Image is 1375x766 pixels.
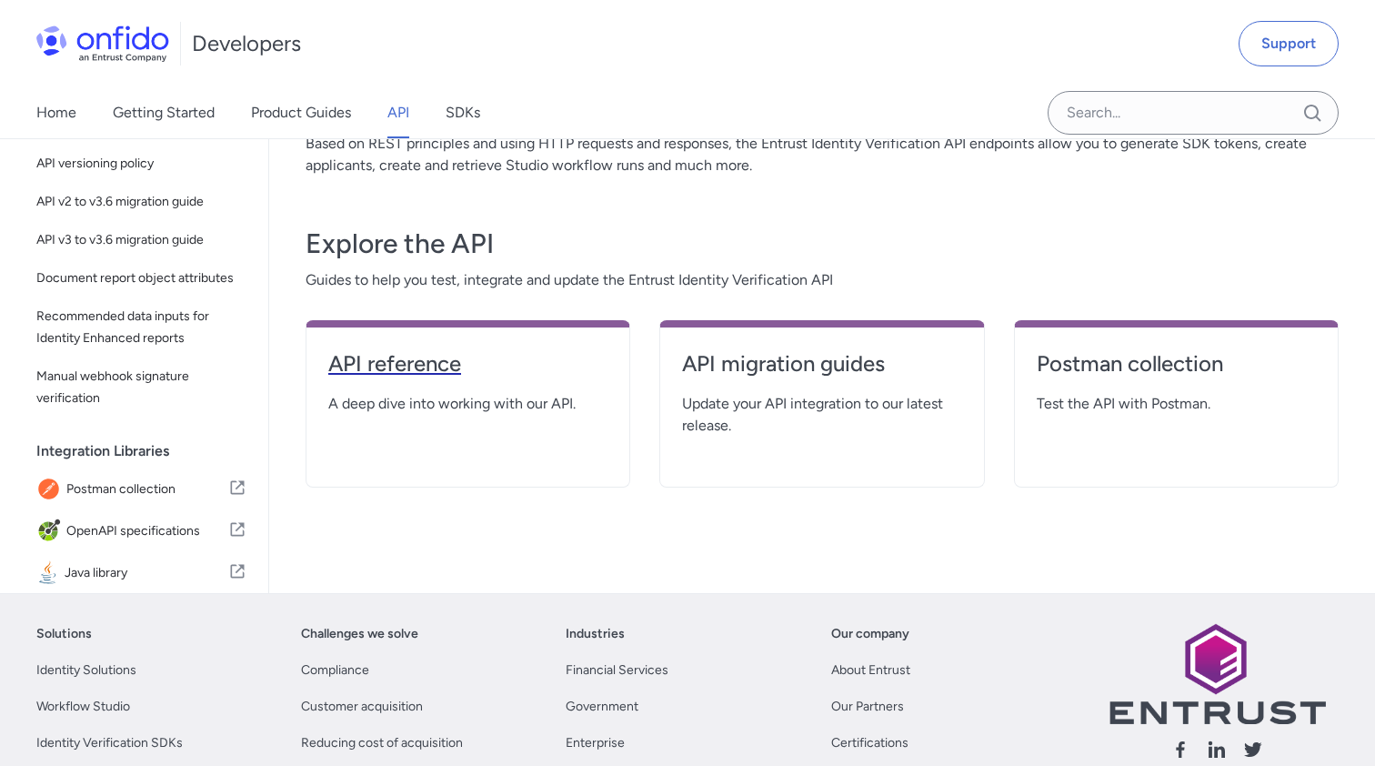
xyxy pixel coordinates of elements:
input: Onfido search input field [1048,91,1339,135]
a: Financial Services [566,660,668,681]
img: IconOpenAPI specifications [36,519,66,544]
span: Guides to help you test, integrate and update the Entrust Identity Verification API [306,269,1339,291]
a: Getting Started [113,87,215,138]
a: IconJava libraryJava library [29,553,254,593]
h4: API reference [328,349,607,378]
svg: Follow us X (Twitter) [1242,739,1264,761]
h4: API migration guides [682,349,961,378]
a: Certifications [831,732,908,754]
span: Update your API integration to our latest release. [682,393,961,437]
img: IconPostman collection [36,477,66,502]
a: Enterprise [566,732,625,754]
img: Entrust logo [1108,623,1326,724]
a: Identity Verification SDKs [36,732,183,754]
span: Document report object attributes [36,267,246,289]
a: API [387,87,409,138]
a: IconPostman collectionPostman collection [29,469,254,509]
h3: Explore the API [306,226,1339,262]
a: API reference [328,349,607,393]
p: Based on REST principles and using HTTP requests and responses, the Entrust Identity Verification... [306,133,1339,176]
a: Reducing cost of acquisition [301,732,463,754]
a: Product Guides [251,87,351,138]
span: API v3 to v3.6 migration guide [36,229,246,251]
a: Government [566,696,638,718]
a: Solutions [36,623,92,645]
span: API v2 to v3.6 migration guide [36,191,246,213]
a: Workflow Studio [36,696,130,718]
span: Test the API with Postman. [1037,393,1316,415]
a: Home [36,87,76,138]
img: IconJava library [36,560,65,586]
a: Customer acquisition [301,696,423,718]
a: Postman collection [1037,349,1316,393]
svg: Follow us linkedin [1206,739,1228,761]
a: Identity Solutions [36,660,136,681]
span: OpenAPI specifications [66,519,228,544]
span: Java library [65,560,228,586]
a: Challenges we solve [301,623,418,645]
h1: Developers [192,29,301,58]
svg: Follow us facebook [1169,739,1191,761]
a: Document report object attributes [29,260,254,297]
span: Recommended data inputs for Identity Enhanced reports [36,306,246,349]
a: API v2 to v3.6 migration guide [29,184,254,220]
div: Integration Libraries [36,433,261,469]
a: SDKs [446,87,480,138]
span: API versioning policy [36,153,246,175]
a: API migration guides [682,349,961,393]
a: API versioning policy [29,146,254,182]
span: Postman collection [66,477,228,502]
a: Our company [831,623,909,645]
a: API v3 to v3.6 migration guide [29,222,254,258]
a: Compliance [301,660,369,681]
span: A deep dive into working with our API. [328,393,607,415]
span: Manual webhook signature verification [36,366,246,409]
a: IconOpenAPI specificationsOpenAPI specifications [29,511,254,551]
a: About Entrust [831,660,910,681]
a: Support [1239,21,1339,66]
h4: Postman collection [1037,349,1316,378]
a: Manual webhook signature verification [29,358,254,417]
a: Our Partners [831,696,904,718]
a: Recommended data inputs for Identity Enhanced reports [29,298,254,357]
img: Onfido Logo [36,25,169,62]
a: Industries [566,623,625,645]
